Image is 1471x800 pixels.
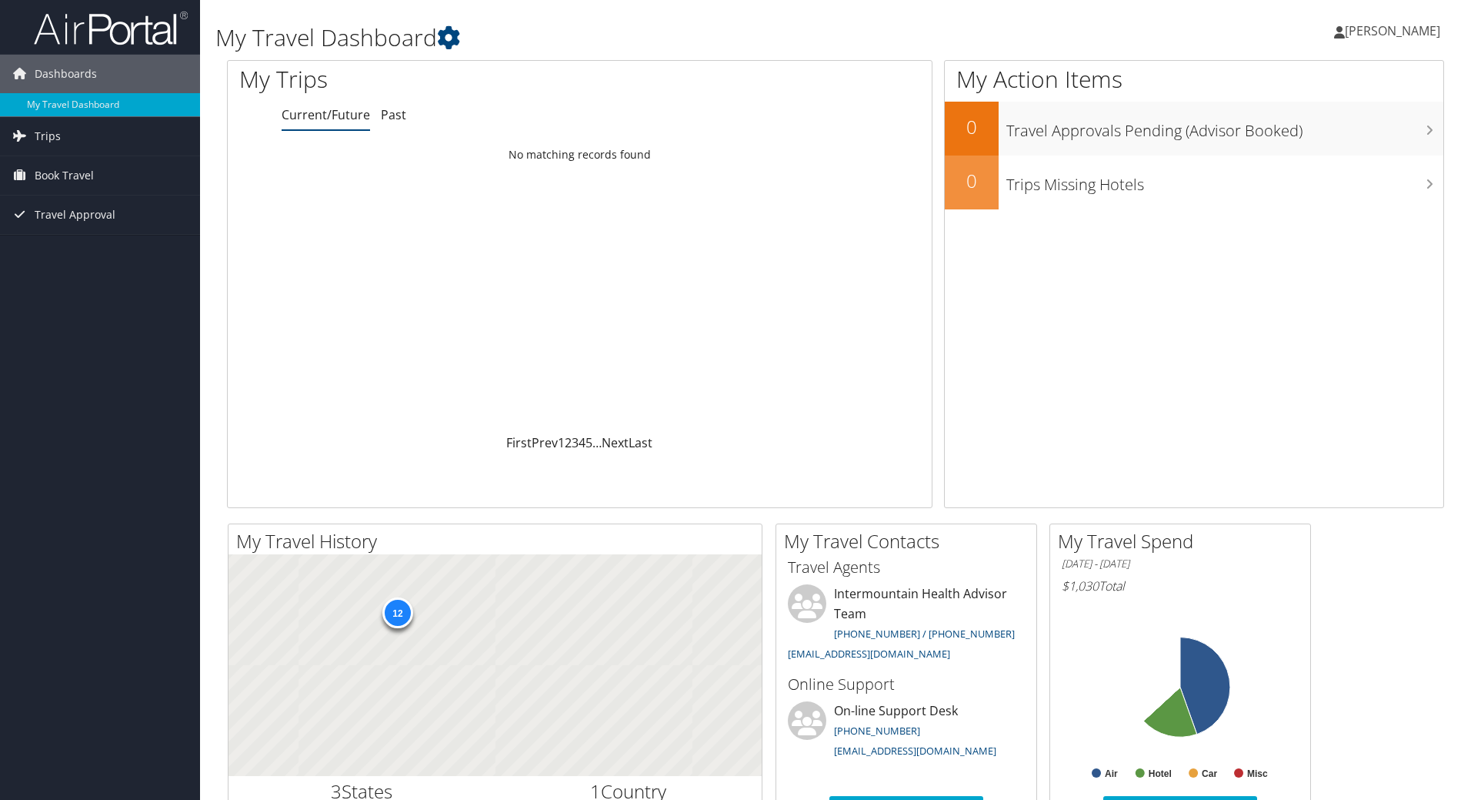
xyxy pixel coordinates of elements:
[788,557,1025,578] h3: Travel Agents
[945,156,1443,209] a: 0Trips Missing Hotels
[945,102,1443,156] a: 0Travel Approvals Pending (Advisor Booked)
[239,63,627,95] h1: My Trips
[1202,768,1217,779] text: Car
[1062,557,1299,571] h6: [DATE] - [DATE]
[834,744,996,758] a: [EMAIL_ADDRESS][DOMAIN_NAME]
[236,528,762,554] h2: My Travel History
[35,156,94,195] span: Book Travel
[784,528,1036,554] h2: My Travel Contacts
[945,114,999,140] h2: 0
[215,22,1042,54] h1: My Travel Dashboard
[1062,577,1299,594] h6: Total
[1006,166,1443,196] h3: Trips Missing Hotels
[282,106,370,123] a: Current/Future
[788,647,950,661] a: [EMAIL_ADDRESS][DOMAIN_NAME]
[572,434,579,451] a: 3
[592,434,602,451] span: …
[629,434,652,451] a: Last
[35,55,97,93] span: Dashboards
[579,434,585,451] a: 4
[381,106,406,123] a: Past
[788,674,1025,695] h3: Online Support
[34,10,188,46] img: airportal-logo.png
[834,724,920,738] a: [PHONE_NUMBER]
[228,141,932,169] td: No matching records found
[1334,8,1456,54] a: [PERSON_NAME]
[1006,112,1443,142] h3: Travel Approvals Pending (Advisor Booked)
[558,434,565,451] a: 1
[565,434,572,451] a: 2
[945,168,999,194] h2: 0
[35,196,115,234] span: Travel Approval
[1062,577,1099,594] span: $1,030
[585,434,592,451] a: 5
[35,117,61,156] span: Trips
[532,434,558,451] a: Prev
[506,434,532,451] a: First
[1149,768,1172,779] text: Hotel
[602,434,629,451] a: Next
[1058,528,1310,554] h2: My Travel Spend
[780,584,1032,667] li: Intermountain Health Advisor Team
[1105,768,1118,779] text: Air
[834,627,1015,641] a: [PHONE_NUMBER] / [PHONE_NUMBER]
[945,63,1443,95] h1: My Action Items
[1247,768,1268,779] text: Misc
[382,597,412,628] div: 12
[780,701,1032,765] li: On-line Support Desk
[1345,22,1440,39] span: [PERSON_NAME]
